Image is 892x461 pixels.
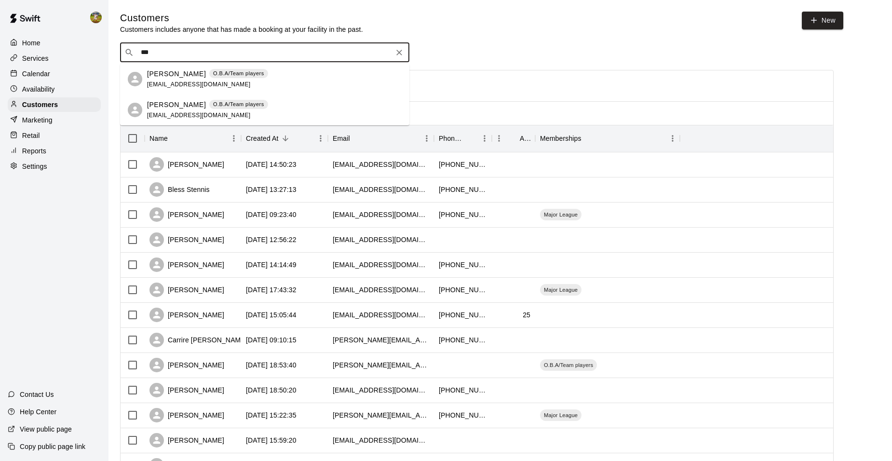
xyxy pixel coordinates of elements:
[333,210,429,219] div: klkrnavek@gmail.com
[333,160,429,169] div: chasetexasrealtyagent@gmail.com
[540,125,581,152] div: Memberships
[434,125,492,152] div: Phone Number
[20,424,72,434] p: View public page
[333,260,429,270] div: lraley5@yahoo.com
[477,131,492,146] button: Menu
[120,43,409,62] div: Search customers by name or email
[246,410,297,420] div: 2025-08-20 15:22:35
[439,185,487,194] div: +19792291440
[147,112,251,119] span: [EMAIL_ADDRESS][DOMAIN_NAME]
[147,100,206,110] p: [PERSON_NAME]
[439,335,487,345] div: +19792292456
[333,125,350,152] div: Email
[22,54,49,63] p: Services
[392,46,406,59] button: Clear
[128,103,142,117] div: TJ Porson
[333,310,429,320] div: sboshart@tamu.edu
[22,146,46,156] p: Reports
[149,408,224,422] div: [PERSON_NAME]
[439,160,487,169] div: +17133974311
[246,285,297,295] div: 2025-08-25 17:43:32
[168,132,181,145] button: Sort
[439,210,487,219] div: +19793938165
[313,131,328,146] button: Menu
[333,185,429,194] div: blessiestennis@gmail.com
[464,132,477,145] button: Sort
[8,51,101,66] a: Services
[246,435,297,445] div: 2025-08-19 15:59:20
[520,125,530,152] div: Age
[8,36,101,50] a: Home
[540,209,581,220] div: Major League
[333,385,429,395] div: jmarez05@yahoo.com
[241,125,328,152] div: Created At
[8,97,101,112] div: Customers
[246,385,297,395] div: 2025-08-20 18:50:20
[246,185,297,194] div: 2025-09-08 13:27:13
[22,38,41,48] p: Home
[149,182,210,197] div: Bless Stennis
[439,260,487,270] div: +19792045880
[8,144,101,158] a: Reports
[8,159,101,174] a: Settings
[540,211,581,218] span: Major League
[665,131,680,146] button: Menu
[333,235,429,244] div: agdawson@gmail.com
[492,131,506,146] button: Menu
[802,12,843,29] a: New
[333,410,429,420] div: angela.mcgruder11@icloud.com
[333,335,429,345] div: carrie.hines@anb.com
[149,333,247,347] div: Carrire [PERSON_NAME]
[149,157,224,172] div: [PERSON_NAME]
[147,81,251,88] span: [EMAIL_ADDRESS][DOMAIN_NAME]
[246,235,297,244] div: 2025-08-30 12:56:22
[149,258,224,272] div: [PERSON_NAME]
[540,359,597,371] div: O.B.A/Team players
[20,442,85,451] p: Copy public page link
[22,84,55,94] p: Availability
[149,383,224,397] div: [PERSON_NAME]
[492,125,535,152] div: Age
[8,128,101,143] div: Retail
[581,132,595,145] button: Sort
[149,308,224,322] div: [PERSON_NAME]
[246,310,297,320] div: 2025-08-23 15:05:44
[439,385,487,395] div: +19794227746
[149,232,224,247] div: [PERSON_NAME]
[333,285,429,295] div: dldup81379@gmail.com
[8,113,101,127] a: Marketing
[540,409,581,421] div: Major League
[227,131,241,146] button: Menu
[246,125,279,152] div: Created At
[540,286,581,294] span: Major League
[540,411,581,419] span: Major League
[22,162,47,171] p: Settings
[279,132,292,145] button: Sort
[523,310,530,320] div: 25
[506,132,520,145] button: Sort
[535,125,680,152] div: Memberships
[439,125,464,152] div: Phone Number
[540,284,581,296] div: Major League
[22,69,50,79] p: Calendar
[419,131,434,146] button: Menu
[333,435,429,445] div: kallyeash@yahoo.com
[540,361,597,369] span: O.B.A/Team players
[145,125,241,152] div: Name
[149,207,224,222] div: [PERSON_NAME]
[350,132,364,145] button: Sort
[246,335,297,345] div: 2025-08-22 09:10:15
[8,82,101,96] a: Availability
[8,67,101,81] a: Calendar
[120,25,363,34] p: Customers includes anyone that has made a booking at your facility in the past.
[22,100,58,109] p: Customers
[149,125,168,152] div: Name
[246,360,297,370] div: 2025-08-21 18:53:40
[246,210,297,219] div: 2025-09-01 09:23:40
[439,285,487,295] div: +19792185213
[246,160,297,169] div: 2025-09-08 14:50:23
[20,407,56,417] p: Help Center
